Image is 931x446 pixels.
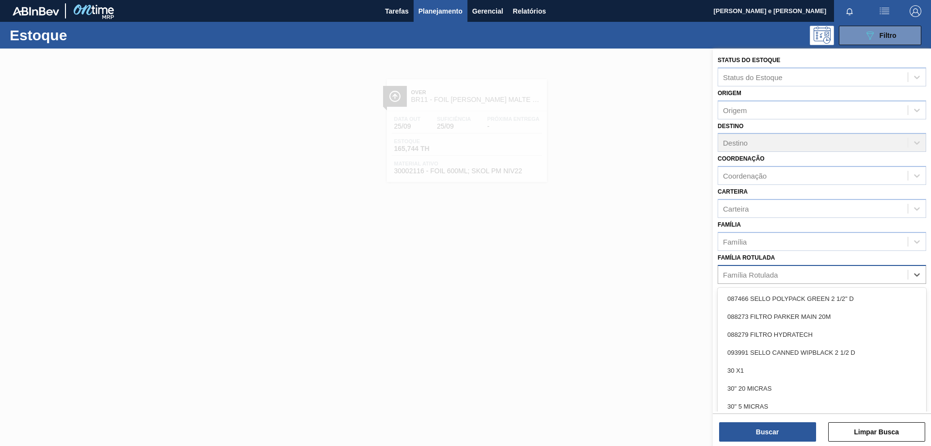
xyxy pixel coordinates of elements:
[839,26,921,45] button: Filtro
[10,30,155,41] h1: Estoque
[880,32,897,39] span: Filtro
[718,287,766,294] label: Material ativo
[718,254,775,261] label: Família Rotulada
[718,221,741,228] label: Família
[718,326,926,344] div: 088279 FILTRO HYDRATECH
[723,172,767,180] div: Coordenação
[723,204,749,213] div: Carteira
[718,290,926,308] div: 087466 SELLO POLYPACK GREEN 2 1/2" D
[879,5,890,17] img: userActions
[418,5,463,17] span: Planejamento
[723,73,783,81] div: Status do Estoque
[718,188,748,195] label: Carteira
[718,308,926,326] div: 088273 FILTRO PARKER MAIN 20M
[834,4,865,18] button: Notificações
[718,344,926,362] div: 093991 SELLO CANNED WIPBLACK 2 1/2 D
[718,123,743,130] label: Destino
[723,270,778,279] div: Família Rotulada
[910,5,921,17] img: Logout
[718,155,765,162] label: Coordenação
[13,7,59,16] img: TNhmsLtSVTkK8tSr43FrP2fwEKptu5GPRR3wAAAABJRU5ErkJggg==
[513,5,546,17] span: Relatórios
[723,106,747,114] div: Origem
[723,237,747,246] div: Família
[718,397,926,415] div: 30" 5 MICRAS
[718,57,780,64] label: Status do Estoque
[810,26,834,45] div: Pogramando: nenhum usuário selecionado
[472,5,503,17] span: Gerencial
[385,5,409,17] span: Tarefas
[718,362,926,380] div: 30 X1
[718,380,926,397] div: 30" 20 MICRAS
[718,90,741,97] label: Origem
